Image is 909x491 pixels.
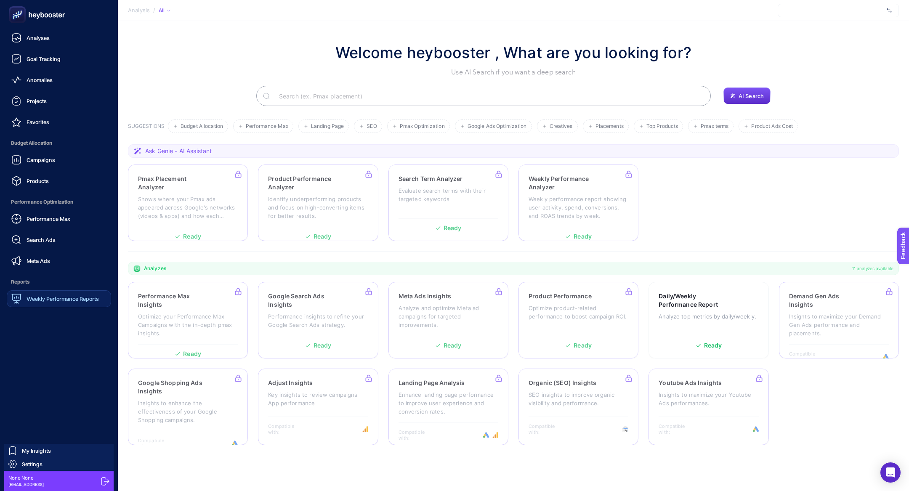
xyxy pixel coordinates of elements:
[550,123,573,130] span: Creatives
[880,462,901,483] div: Open Intercom Messenger
[704,342,722,348] span: Ready
[723,88,771,104] button: AI Search
[159,7,170,14] div: All
[388,165,508,241] a: Search Term AnalyzerEvaluate search terms with their targeted keywordsReady
[518,369,638,445] a: Organic (SEO) InsightsSEO insights to improve organic visibility and performance.Compatible with:
[7,50,111,67] a: Goal Tracking
[335,67,691,77] p: Use AI Search if you want a deep search
[258,165,378,241] a: Product Performance AnalyzerIdentify underperforming products and focus on high-converting items ...
[128,369,248,445] a: Google Shopping Ads InsightsInsights to enhance the effectiveness of your Google Shopping campaig...
[4,457,114,471] a: Settings
[649,369,768,445] a: Youtube Ads InsightsInsights to maximize your Youtube Ads performances.Compatible with:
[272,84,704,108] input: Search
[7,290,111,307] a: Weekly Performance Reports
[7,135,111,151] span: Budget Allocation
[27,215,70,222] span: Performance Max
[7,72,111,88] a: Anomalies
[27,56,61,62] span: Goal Tracking
[7,93,111,109] a: Projects
[646,123,678,130] span: Top Products
[595,123,624,130] span: Placements
[145,147,212,155] span: Ask Genie - AI Assistant
[27,178,49,184] span: Products
[7,273,111,290] span: Reports
[258,369,378,445] a: Adjust InsightsKey insights to review campaigns App performanceCompatible with:
[5,3,32,9] span: Feedback
[751,123,793,130] span: Product Ads Cost
[27,257,50,264] span: Meta Ads
[659,292,733,309] h3: Daily/Weekly Performance Report
[311,123,344,130] span: Landing Page
[7,29,111,46] a: Analyses
[8,481,44,488] span: [EMAIL_ADDRESS]
[153,7,155,13] span: /
[128,165,248,241] a: Pmax Placement AnalyzerShows where your Pmax ads appeared across Google's networks (videos & apps...
[27,35,50,41] span: Analyses
[128,282,248,358] a: Performance Max InsightsOptimize your Performance Max Campaigns with the in-depth pmax insights.R...
[518,165,638,241] a: Weekly Performance AnalyzerWeekly performance report showing user activity, spend, conversions, a...
[400,123,445,130] span: Pmax Optimization
[246,123,288,130] span: Performance Max
[27,157,55,163] span: Campaigns
[335,41,691,64] h1: Welcome heybooster , What are you looking for?
[852,265,893,272] span: 11 analyzes available
[27,119,49,125] span: Favorites
[7,210,111,227] a: Performance Max
[388,282,508,358] a: Meta Ads InsightsAnalyze and optimize Meta ad campaigns for targeted improvements.Ready
[779,282,899,358] a: Demand Gen Ads InsightsInsights to maximize your Demand Gen Ads performance and placements.Compat...
[7,151,111,168] a: Campaigns
[468,123,527,130] span: Google Ads Optimization
[7,252,111,269] a: Meta Ads
[27,236,56,243] span: Search Ads
[887,6,892,15] img: svg%3e
[388,369,508,445] a: Landing Page AnalysisEnhance landing page performance to improve user experience and conversion r...
[22,447,51,454] span: My Insights
[27,77,53,83] span: Anomalies
[128,123,165,133] h3: SUGGESTIONS
[4,444,114,457] a: My Insights
[7,194,111,210] span: Performance Optimization
[649,282,768,358] a: Daily/Weekly Performance ReportAnalyze top metrics by daily/weekly.Ready
[181,123,223,130] span: Budget Allocation
[27,295,99,302] span: Weekly Performance Reports
[128,7,150,14] span: Analysis
[367,123,377,130] span: SEO
[659,312,758,321] p: Analyze top metrics by daily/weekly.
[258,282,378,358] a: Google Search Ads InsightsPerformance insights to refine your Google Search Ads strategy.Ready
[27,98,47,104] span: Projects
[8,475,44,481] span: None None
[739,93,764,99] span: AI Search
[518,282,638,358] a: Product PerformanceOptimize product-related performance to boost campaign ROI.Ready
[7,173,111,189] a: Products
[7,114,111,130] a: Favorites
[22,461,43,467] span: Settings
[7,231,111,248] a: Search Ads
[144,265,166,272] span: Analyzes
[701,123,728,130] span: Pmax terms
